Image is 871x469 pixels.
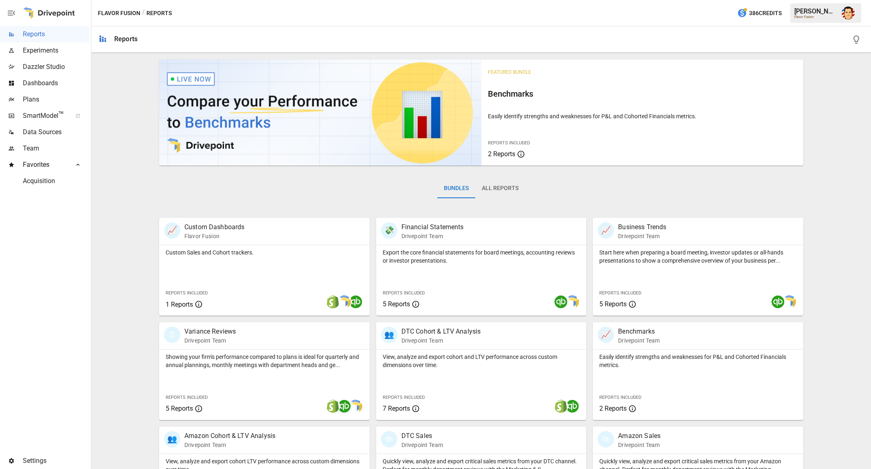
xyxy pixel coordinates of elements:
span: 5 Reports [166,405,193,412]
div: [PERSON_NAME] [794,7,837,15]
span: Acquisition [23,176,89,186]
img: shopify [326,400,339,413]
p: View, analyze and export cohort and LTV performance across custom dimensions over time. [383,353,580,369]
span: Dazzler Studio [23,62,89,72]
p: Drivepoint Team [401,232,464,240]
img: Austin Gardner-Smith [842,7,855,20]
span: Featured Bundle [488,69,531,75]
button: All Reports [475,179,525,198]
div: 📈 [598,222,614,239]
span: SmartModel [23,111,66,121]
h6: Benchmarks [488,87,797,100]
div: 🛍 [381,431,397,447]
img: smart model [349,400,362,413]
img: smart model [338,295,351,308]
div: Reports [114,35,137,43]
p: Business Trends [618,222,666,232]
img: shopify [554,400,567,413]
p: Export the core financial statements for board meetings, accounting reviews or investor presentat... [383,248,580,265]
span: 7 Reports [383,405,410,412]
span: 386 Credits [749,8,782,18]
img: shopify [326,295,339,308]
span: Reports Included [166,290,208,296]
p: Custom Dashboards [184,222,245,232]
span: Team [23,144,89,153]
p: Benchmarks [618,327,660,336]
span: Reports [23,29,89,39]
span: Reports Included [383,290,425,296]
span: 5 Reports [383,300,410,308]
button: Flavor Fusion [98,8,140,18]
span: Reports Included [488,140,530,146]
p: Financial Statements [401,222,464,232]
p: Amazon Sales [618,431,660,441]
button: Austin Gardner-Smith [837,2,860,24]
img: quickbooks [566,400,579,413]
div: Flavor Fusion [794,15,837,19]
span: 2 Reports [488,150,515,158]
span: Reports Included [599,395,641,400]
img: smart model [783,295,796,308]
div: 📈 [598,327,614,343]
img: quickbooks [349,295,362,308]
button: 386Credits [734,6,785,21]
span: Experiments [23,46,89,55]
p: Start here when preparing a board meeting, investor updates or all-hands presentations to show a ... [599,248,797,265]
span: Settings [23,456,89,466]
button: Bundles [437,179,475,198]
div: 👥 [164,431,180,447]
span: Data Sources [23,127,89,137]
span: Reports Included [599,290,641,296]
span: 5 Reports [599,300,627,308]
p: DTC Sales [401,431,443,441]
span: Reports Included [166,395,208,400]
span: Favorites [23,160,66,170]
p: Drivepoint Team [184,336,236,345]
div: 💸 [381,222,397,239]
span: Plans [23,95,89,104]
p: Drivepoint Team [401,441,443,449]
p: Drivepoint Team [618,336,660,345]
p: Easily identify strengths and weaknesses for P&L and Cohorted Financials metrics. [488,112,797,120]
div: 🗓 [164,327,180,343]
img: video thumbnail [159,60,481,166]
div: 👥 [381,327,397,343]
p: Drivepoint Team [618,441,660,449]
p: Drivepoint Team [184,441,275,449]
div: 🛍 [598,431,614,447]
img: quickbooks [771,295,785,308]
p: DTC Cohort & LTV Analysis [401,327,481,336]
span: Dashboards [23,78,89,88]
p: Showing your firm's performance compared to plans is ideal for quarterly and annual plannings, mo... [166,353,363,369]
p: Custom Sales and Cohort trackers. [166,248,363,257]
span: 1 Reports [166,301,193,308]
p: Drivepoint Team [401,336,481,345]
p: Amazon Cohort & LTV Analysis [184,431,275,441]
p: Drivepoint Team [618,232,666,240]
img: quickbooks [554,295,567,308]
img: quickbooks [338,400,351,413]
span: 2 Reports [599,405,627,412]
span: Reports Included [383,395,425,400]
p: Flavor Fusion [184,232,245,240]
p: Variance Reviews [184,327,236,336]
img: smart model [566,295,579,308]
div: 📈 [164,222,180,239]
div: / [142,8,145,18]
p: Easily identify strengths and weaknesses for P&L and Cohorted Financials metrics. [599,353,797,369]
span: ™ [58,110,64,120]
